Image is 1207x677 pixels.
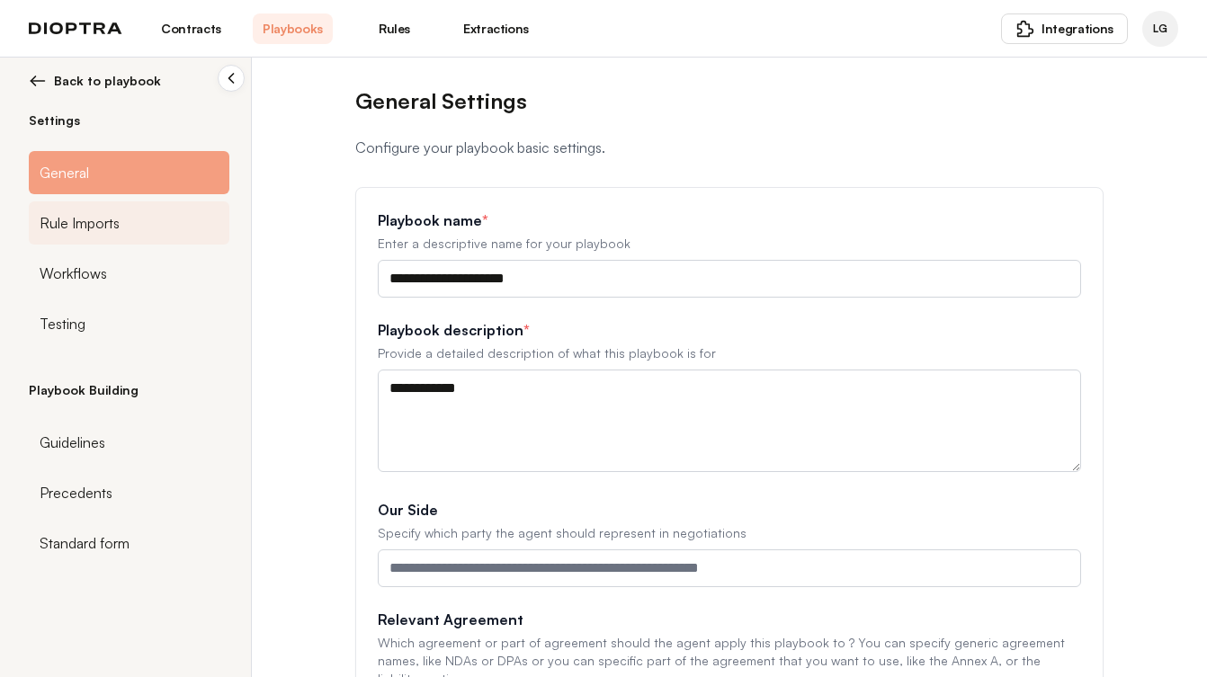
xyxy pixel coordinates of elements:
img: puzzle [1016,20,1034,38]
h1: General Settings [355,86,1104,115]
span: Testing [40,313,85,334]
h2: Playbook Building [29,381,229,399]
label: Relevant Agreement [378,609,1081,630]
p: Enter a descriptive name for your playbook [378,235,1081,253]
button: Back to playbook [29,72,229,90]
span: Back to playbook [54,72,161,90]
a: Playbooks [253,13,333,44]
label: Our Side [378,499,1081,521]
img: left arrow [29,72,47,90]
span: General [40,162,89,183]
span: Integrations [1042,20,1113,38]
span: Rule Imports [40,212,120,234]
label: Playbook description [378,319,1081,341]
span: Precedents [40,482,112,503]
span: Workflows [40,263,107,284]
p: Configure your playbook basic settings. [355,137,1104,158]
p: Provide a detailed description of what this playbook is for [378,344,1081,362]
a: Contracts [151,13,231,44]
label: Playbook name [378,209,1081,231]
button: Integrations [1001,13,1128,44]
span: Guidelines [40,432,105,453]
div: Laura Garcia [1142,11,1178,47]
h2: Settings [29,111,229,129]
img: logo [29,22,122,35]
button: Collapse sidebar [218,65,245,92]
a: Rules [354,13,434,44]
p: Specify which party the agent should represent in negotiations [378,524,1081,542]
span: LG [1153,22,1167,36]
a: Extractions [456,13,536,44]
span: Standard form [40,532,130,554]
